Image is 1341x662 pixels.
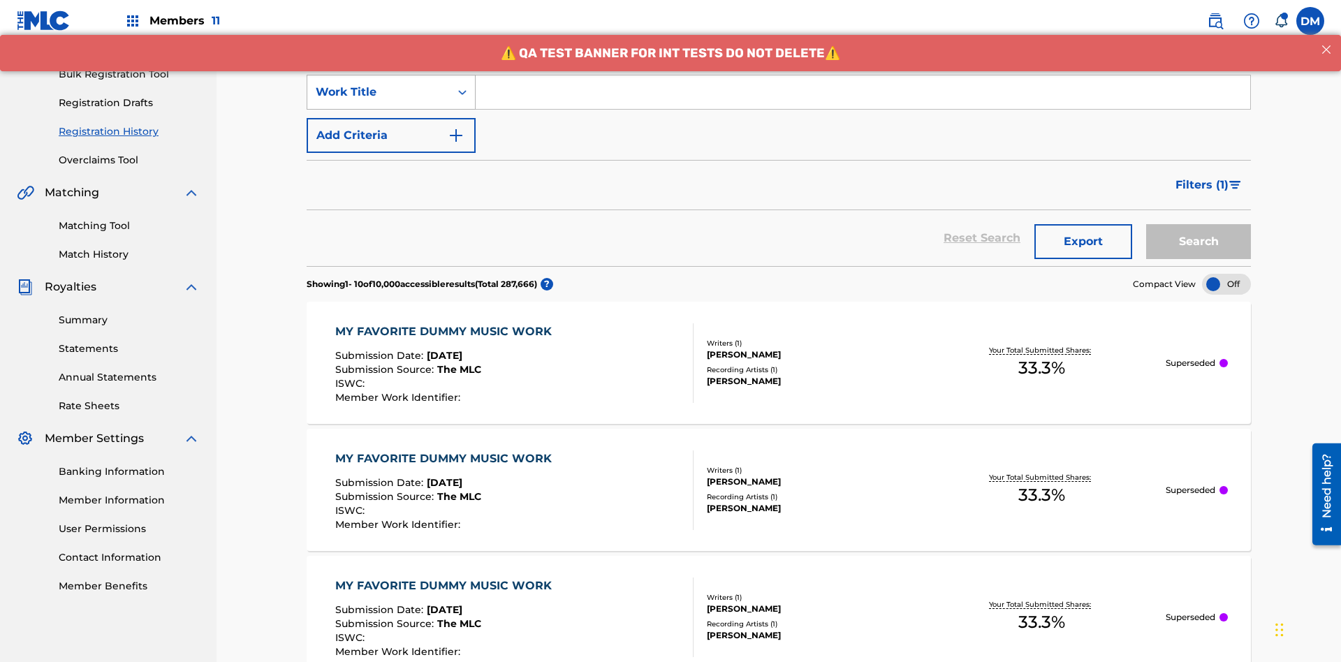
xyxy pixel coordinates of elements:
[1166,611,1215,624] p: Superseded
[183,430,200,447] img: expand
[707,629,918,642] div: [PERSON_NAME]
[1296,7,1324,35] div: User Menu
[183,184,200,201] img: expand
[335,631,368,644] span: ISWC :
[149,13,220,29] span: Members
[45,430,144,447] span: Member Settings
[1018,483,1065,508] span: 33.3 %
[316,84,441,101] div: Work Title
[335,490,437,503] span: Submission Source :
[1175,177,1229,193] span: Filters ( 1 )
[1034,224,1132,259] button: Export
[1243,13,1260,29] img: help
[335,617,437,630] span: Submission Source :
[1302,438,1341,552] iframe: Resource Center
[1275,609,1284,651] div: Drag
[335,476,427,489] span: Submission Date :
[335,504,368,517] span: ISWC :
[59,124,200,139] a: Registration History
[335,323,559,340] div: MY FAVORITE DUMMY MUSIC WORK
[212,14,220,27] span: 11
[707,476,918,488] div: [PERSON_NAME]
[427,349,462,362] span: [DATE]
[124,13,141,29] img: Top Rightsholders
[989,345,1094,355] p: Your Total Submitted Shares:
[1201,7,1229,35] a: Public Search
[989,472,1094,483] p: Your Total Submitted Shares:
[1133,278,1196,290] span: Compact View
[1274,14,1288,28] div: Notifications
[17,10,71,31] img: MLC Logo
[1018,610,1065,635] span: 33.3 %
[335,450,559,467] div: MY FAVORITE DUMMY MUSIC WORK
[17,184,34,201] img: Matching
[448,127,464,144] img: 9d2ae6d4665cec9f34b9.svg
[59,67,200,82] a: Bulk Registration Tool
[59,493,200,508] a: Member Information
[1166,357,1215,369] p: Superseded
[59,464,200,479] a: Banking Information
[1018,355,1065,381] span: 33.3 %
[45,184,99,201] span: Matching
[17,430,34,447] img: Member Settings
[59,579,200,594] a: Member Benefits
[707,502,918,515] div: [PERSON_NAME]
[59,399,200,413] a: Rate Sheets
[1271,595,1341,662] iframe: Chat Widget
[335,349,427,362] span: Submission Date :
[1166,484,1215,496] p: Superseded
[59,550,200,565] a: Contact Information
[707,348,918,361] div: [PERSON_NAME]
[707,338,918,348] div: Writers ( 1 )
[501,10,840,26] span: ⚠️ QA TEST BANNER FOR INT TESTS DO NOT DELETE⚠️
[59,341,200,356] a: Statements
[59,96,200,110] a: Registration Drafts
[437,363,481,376] span: The MLC
[1207,13,1224,29] img: search
[335,363,437,376] span: Submission Source :
[707,375,918,388] div: [PERSON_NAME]
[307,75,1251,266] form: Search Form
[335,518,464,531] span: Member Work Identifier :
[335,391,464,404] span: Member Work Identifier :
[707,465,918,476] div: Writers ( 1 )
[335,603,427,616] span: Submission Date :
[59,219,200,233] a: Matching Tool
[1229,181,1241,189] img: filter
[307,118,476,153] button: Add Criteria
[437,490,481,503] span: The MLC
[59,247,200,262] a: Match History
[59,370,200,385] a: Annual Statements
[307,278,537,290] p: Showing 1 - 10 of 10,000 accessible results (Total 287,666 )
[1238,7,1266,35] div: Help
[707,365,918,375] div: Recording Artists ( 1 )
[17,279,34,295] img: Royalties
[335,645,464,658] span: Member Work Identifier :
[707,492,918,502] div: Recording Artists ( 1 )
[707,592,918,603] div: Writers ( 1 )
[427,603,462,616] span: [DATE]
[707,603,918,615] div: [PERSON_NAME]
[437,617,481,630] span: The MLC
[541,278,553,290] span: ?
[183,279,200,295] img: expand
[989,599,1094,610] p: Your Total Submitted Shares:
[335,578,559,594] div: MY FAVORITE DUMMY MUSIC WORK
[45,279,96,295] span: Royalties
[59,153,200,168] a: Overclaims Tool
[427,476,462,489] span: [DATE]
[307,429,1251,551] a: MY FAVORITE DUMMY MUSIC WORKSubmission Date:[DATE]Submission Source:The MLCISWC:Member Work Ident...
[707,619,918,629] div: Recording Artists ( 1 )
[335,377,368,390] span: ISWC :
[307,302,1251,424] a: MY FAVORITE DUMMY MUSIC WORKSubmission Date:[DATE]Submission Source:The MLCISWC:Member Work Ident...
[59,522,200,536] a: User Permissions
[59,313,200,328] a: Summary
[1167,168,1251,203] button: Filters (1)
